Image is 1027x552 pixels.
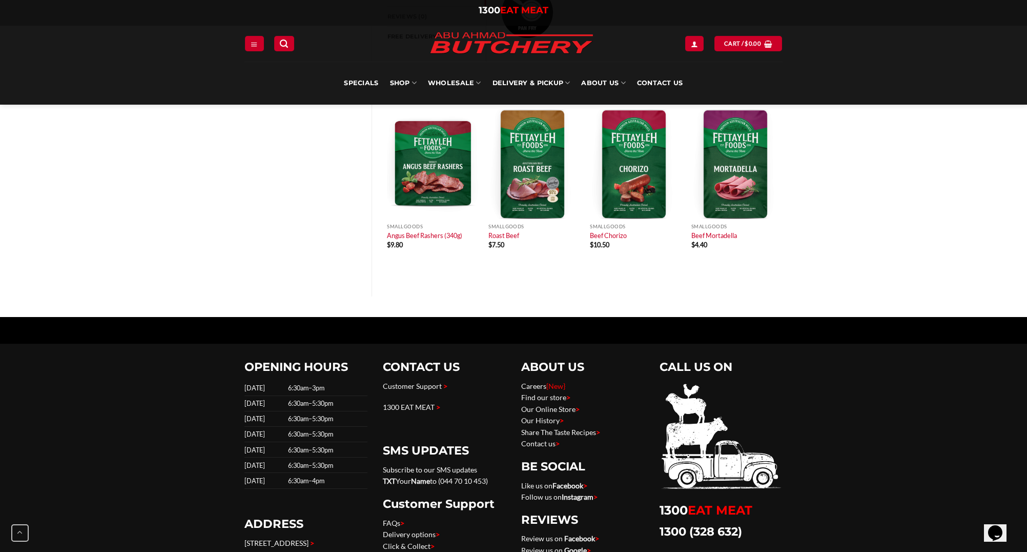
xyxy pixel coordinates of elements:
[488,241,504,249] bdi: 7.50
[590,224,681,229] p: Smallgoods
[488,231,519,240] a: Roast Beef
[521,393,570,402] a: Find our store>
[344,62,378,105] a: Specials
[400,519,404,527] span: >
[244,396,285,411] td: [DATE]
[244,411,285,427] td: [DATE]
[488,224,580,229] p: Smallgoods
[383,519,404,527] a: FAQs>
[479,5,500,16] span: 1300
[383,403,435,411] a: 1300 EAT MEAT
[383,360,506,374] h2: CONTACT US
[436,530,440,539] span: >
[285,381,367,396] td: 6:30am–3pm
[244,473,285,488] td: [DATE]
[387,231,462,240] a: Angus Beef Rashers (340g)
[660,524,742,539] a: 1300 (328 632)
[566,393,570,402] span: >
[691,109,783,219] img: Beef Mortadella
[745,40,761,47] bdi: 0.00
[285,442,367,458] td: 6:30am–5:30pm
[430,542,435,550] span: >
[691,224,783,229] p: Smallgoods
[521,480,644,503] p: Like us on Follow us on
[245,36,263,51] a: Menu
[552,481,583,490] a: Facebook
[310,539,314,547] span: >
[521,439,560,448] a: Contact us>
[521,428,600,437] a: Share The Taste Recipes>
[244,381,285,396] td: [DATE]
[660,360,783,374] h2: CALL US ON
[436,403,440,411] span: >
[521,459,644,474] h2: BE SOCIAL
[244,360,367,374] h2: OPENING HOURS
[581,62,625,105] a: About Us
[691,241,707,249] bdi: 4.40
[11,524,29,542] button: Go to top
[590,109,681,219] img: Beef Chorizo
[387,224,478,229] p: Smallgoods
[500,5,548,16] span: EAT MEAT
[285,473,367,488] td: 6:30am–4pm
[411,477,430,485] strong: Name
[691,231,737,240] a: Beef Mortadella
[428,62,481,105] a: Wholesale
[724,39,761,48] span: Cart /
[590,241,609,249] bdi: 10.50
[546,382,565,390] span: {New}
[443,382,447,390] span: >
[521,512,644,527] h2: REVIEWS
[285,396,367,411] td: 6:30am–5:30pm
[383,382,442,390] a: Customer Support
[244,427,285,442] td: [DATE]
[383,477,396,485] strong: TXT
[383,497,506,511] h2: Customer Support
[488,241,492,249] span: $
[244,458,285,473] td: [DATE]
[562,492,593,501] a: Instagram
[596,428,600,437] span: >
[488,109,580,219] img: Roast Beef
[383,464,506,487] p: Subscribe to our SMS updates Your to (044 70 10 453)
[521,360,644,374] h2: ABOUT US
[285,427,367,442] td: 6:30am–5:30pm
[479,5,548,16] a: 1300EAT MEAT
[685,36,704,51] a: Login
[714,36,782,51] a: View cart
[285,458,367,473] td: 6:30am–5:30pm
[274,36,294,51] a: Search
[244,442,285,458] td: [DATE]
[590,231,627,240] a: Beef Chorizo
[390,62,417,105] a: SHOP
[595,534,599,543] span: >
[576,405,580,413] span: >
[593,492,598,501] span: >
[583,481,587,490] span: >
[383,443,506,458] h2: SMS UPDATES
[637,62,683,105] a: Contact Us
[383,530,440,539] a: Delivery options>
[660,381,783,493] img: 1300eatmeat.png
[590,241,593,249] span: $
[387,109,478,219] img: Angus Beef Rashers (340g)
[422,26,601,62] img: Abu Ahmad Butchery
[492,62,570,105] a: Delivery & Pickup
[521,405,580,413] a: Our Online Store>
[691,241,695,249] span: $
[688,503,752,518] span: EAT MEAT
[745,39,748,48] span: $
[244,517,367,531] h2: ADDRESS
[560,416,564,425] span: >
[556,439,560,448] span: >
[285,411,367,427] td: 6:30am–5:30pm
[244,539,309,547] a: [STREET_ADDRESS]
[984,511,1017,542] iframe: chat widget
[564,534,595,543] a: Facebook
[387,241,403,249] bdi: 9.80
[521,382,565,390] a: Careers{New}
[521,416,564,425] a: Our History>
[383,542,435,550] a: Click & Collect>
[660,503,752,518] a: 1300EAT MEAT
